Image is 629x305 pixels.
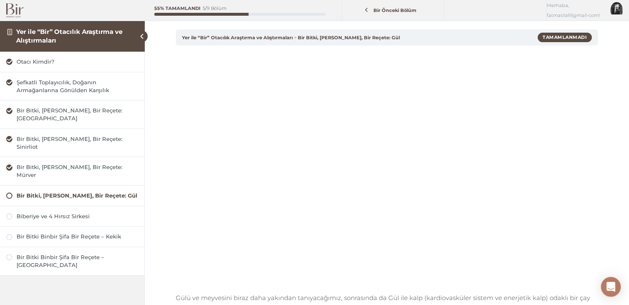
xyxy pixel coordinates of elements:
[538,33,592,42] div: Tamamlanmadı
[17,192,138,200] div: Bir Bitki, [PERSON_NAME], Bir Reçete: Gül
[16,28,122,44] a: Yer ile “Bir” Otacılık Araştırma ve Alıştırmaları
[17,58,138,66] div: Otacı Kimdir?
[203,6,227,11] div: 5/9 Bölüm
[368,7,421,13] span: Bir Önceki Bölüm
[182,35,293,41] a: Yer ile “Bir” Otacılık Araştırma ve Alıştırmaları
[6,212,138,220] a: Biberiye ve 4 Hırsız Sirkesi
[6,192,138,200] a: Bir Bitki, [PERSON_NAME], Bir Reçete: Gül
[6,135,138,151] a: Bir Bitki, [PERSON_NAME], Bir Reçete: Sinirliot
[17,107,138,122] div: Bir Bitki, [PERSON_NAME], Bir Reçete: [GEOGRAPHIC_DATA]
[17,233,138,241] div: Bir Bitki Binbir Şifa Bir Reçete – Kekik
[154,6,201,11] div: 55% Tamamlandı
[6,3,24,18] img: Bir Logo
[6,163,138,179] a: Bir Bitki, [PERSON_NAME], Bir Reçete: Mürver
[6,233,138,241] a: Bir Bitki Binbir Şifa Bir Reçete – Kekik
[6,58,138,66] a: Otacı Kimdir?
[344,3,442,18] a: Bir Önceki Bölüm
[17,135,138,151] div: Bir Bitki, [PERSON_NAME], Bir Reçete: Sinirliot
[601,277,621,297] div: Open Intercom Messenger
[17,163,138,179] div: Bir Bitki, [PERSON_NAME], Bir Reçete: Mürver
[6,253,138,269] a: Bir Bitki Binbir Şifa Bir Reçete – [GEOGRAPHIC_DATA]
[17,253,138,269] div: Bir Bitki Binbir Şifa Bir Reçete – [GEOGRAPHIC_DATA]
[6,107,138,122] a: Bir Bitki, [PERSON_NAME], Bir Reçete: [GEOGRAPHIC_DATA]
[298,35,400,41] a: Bir Bitki, [PERSON_NAME], Bir Reçete: Gül
[6,79,138,94] a: Şefkatli Toplayıcılık, Doğanın Armağanlarına Gönülden Karşılık
[17,79,138,94] div: Şefkatli Toplayıcılık, Doğanın Armağanlarına Gönülden Karşılık
[547,0,604,20] span: Merhaba, fatmatila95gmail-com!
[17,212,138,220] div: Biberiye ve 4 Hırsız Sirkesi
